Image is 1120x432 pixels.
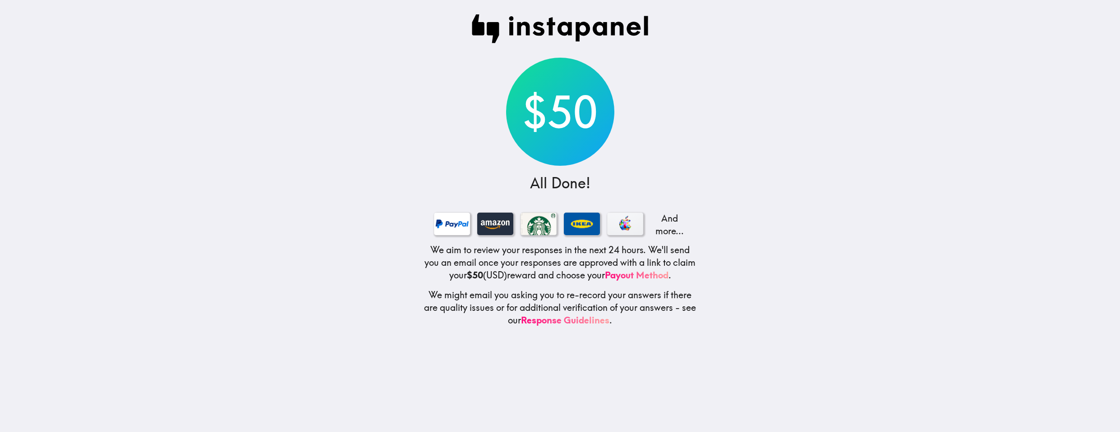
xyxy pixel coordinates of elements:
[467,269,483,281] b: $50
[423,289,697,327] h5: We might email you asking you to re-record your answers if there are quality issues or for additi...
[650,212,687,237] p: And more...
[521,314,609,326] a: Response Guidelines
[506,58,614,166] div: $50
[530,173,590,193] h3: All Done!
[423,244,697,282] h5: We aim to review your responses in the next 24 hours. We'll send you an email once your responses...
[605,269,668,281] a: Payout Method
[472,14,649,43] img: Instapanel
